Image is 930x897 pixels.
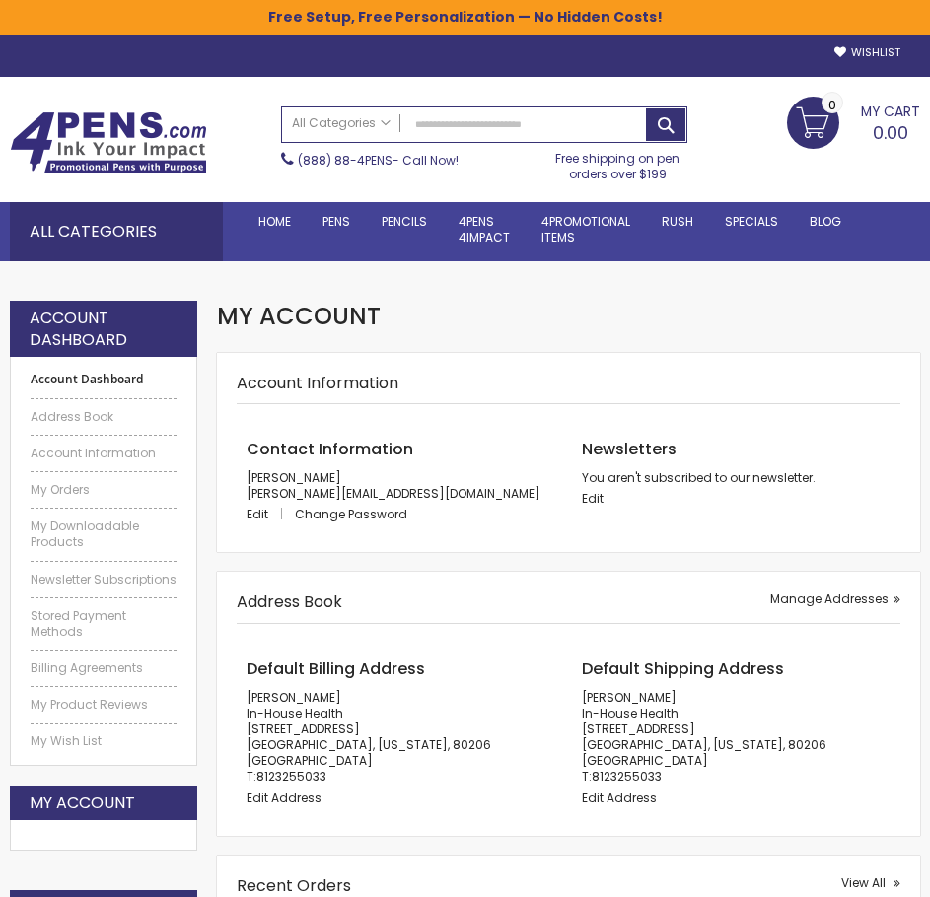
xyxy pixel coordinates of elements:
a: Pens [307,202,366,241]
span: View All [841,874,886,891]
a: My Orders [31,482,177,498]
address: [PERSON_NAME] In-House Health [STREET_ADDRESS] [GEOGRAPHIC_DATA], [US_STATE], 80206 [GEOGRAPHIC_D... [582,690,891,786]
a: Blog [794,202,857,241]
div: Free shipping on pen orders over $199 [547,143,687,182]
span: Newsletters [582,438,677,460]
a: My Product Reviews [31,697,177,713]
a: Specials [709,202,794,241]
a: All Categories [282,107,400,140]
address: [PERSON_NAME] In-House Health [STREET_ADDRESS] [GEOGRAPHIC_DATA], [US_STATE], 80206 [GEOGRAPHIC_D... [247,690,555,786]
a: My Wish List [31,733,177,749]
a: My Downloadable Products [31,518,177,550]
p: [PERSON_NAME] [PERSON_NAME][EMAIL_ADDRESS][DOMAIN_NAME] [247,470,555,502]
a: (888) 88-4PENS [298,152,393,169]
a: 8123255033 [592,768,662,785]
a: Edit Address [247,790,322,806]
a: 0.00 0 [787,97,920,146]
a: Change Password [295,506,407,522]
img: 4Pens Custom Pens and Promotional Products [10,111,207,174]
a: Home [243,202,307,241]
span: Specials [725,213,778,230]
a: View All [841,875,900,891]
span: Edit [247,506,268,522]
span: Pens [322,213,350,230]
span: Default Shipping Address [582,657,784,680]
span: Rush [662,213,693,230]
strong: Address Book [237,590,342,613]
a: Manage Addresses [770,591,900,607]
span: 0 [828,96,836,114]
span: Contact Information [247,438,413,460]
a: Edit [582,490,604,507]
p: You aren't subscribed to our newsletter. [582,470,891,486]
strong: Account Dashboard [30,308,178,350]
span: 4PROMOTIONAL ITEMS [541,213,630,245]
div: All Categories [10,202,223,261]
strong: Account Information [237,372,398,394]
strong: My Account [30,793,135,814]
a: 4Pens4impact [443,202,526,257]
strong: Recent Orders [237,874,351,897]
span: - Call Now! [298,152,459,169]
a: Billing Agreements [31,660,177,676]
strong: Account Dashboard [31,372,177,387]
span: Default Billing Address [247,657,425,680]
a: Address Book [31,409,177,425]
a: 4PROMOTIONALITEMS [526,202,646,257]
a: Wishlist [834,45,900,60]
a: Rush [646,202,709,241]
span: Manage Addresses [770,590,889,607]
a: Stored Payment Methods [31,608,177,640]
a: Account Information [31,446,177,461]
a: Edit [247,506,292,522]
span: Home [258,213,291,230]
span: All Categories [292,115,391,131]
span: 0.00 [873,120,908,145]
span: My Account [217,300,381,332]
span: Blog [810,213,841,230]
a: Newsletter Subscriptions [31,572,177,587]
a: Edit Address [582,790,657,806]
a: Pencils [366,202,443,241]
a: 8123255033 [256,768,326,785]
span: Pencils [382,213,427,230]
span: 4Pens 4impact [459,213,510,245]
